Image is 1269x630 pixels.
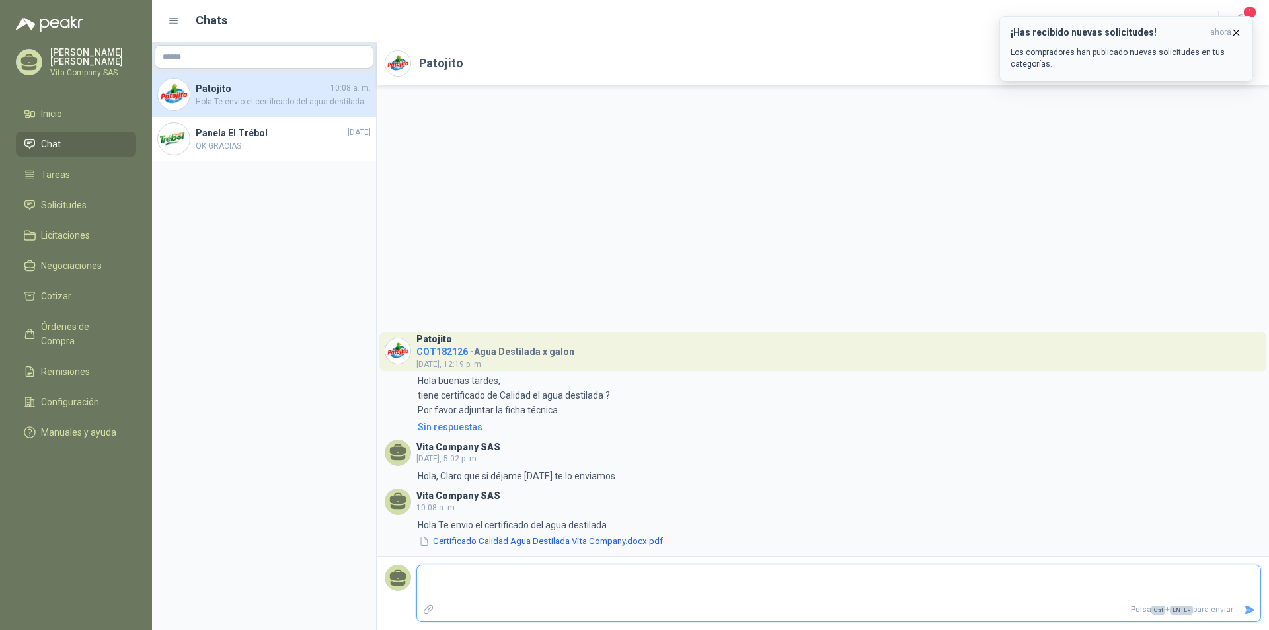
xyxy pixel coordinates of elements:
[41,319,124,348] span: Órdenes de Compra
[416,454,479,463] span: [DATE], 5:02 p. m.
[1151,606,1165,615] span: Ctrl
[418,535,664,549] button: Certificado Calidad Agua Destilada Vita Company.docx.pdf
[41,198,87,212] span: Solicitudes
[418,420,482,434] div: Sin respuestas
[16,314,136,354] a: Órdenes de Compra
[416,360,483,369] span: [DATE], 12:19 p. m.
[196,140,371,153] span: OK GRACIAS
[196,96,371,108] span: Hola Te envio el certificado del agua destilada
[440,598,1239,621] p: Pulsa + para enviar
[16,132,136,157] a: Chat
[16,16,83,32] img: Logo peakr
[41,395,99,409] span: Configuración
[196,126,345,140] h4: Panela El Trébol
[16,359,136,384] a: Remisiones
[41,258,102,273] span: Negociaciones
[1243,6,1257,19] span: 1
[16,284,136,309] a: Cotizar
[418,469,615,483] p: Hola, Claro que si déjame [DATE] te lo enviamos
[41,364,90,379] span: Remisiones
[418,518,664,532] p: Hola Te envio el certificado del agua destilada
[16,101,136,126] a: Inicio
[1011,46,1242,70] p: Los compradores han publicado nuevas solicitudes en tus categorías.
[416,343,574,356] h4: - Agua Destilada x galon
[385,51,410,76] img: Company Logo
[158,123,190,155] img: Company Logo
[152,73,376,117] a: Company LogoPatojito10:08 a. m.Hola Te envio el certificado del agua destilada
[1210,27,1231,38] span: ahora
[416,336,452,343] h3: Patojito
[16,253,136,278] a: Negociaciones
[41,228,90,243] span: Licitaciones
[16,223,136,248] a: Licitaciones
[416,503,457,512] span: 10:08 a. m.
[416,346,468,357] span: COT182126
[385,338,410,364] img: Company Logo
[419,54,463,73] h2: Patojito
[418,374,610,417] p: Hola buenas tardes, tiene certificado de Calidad el agua destilada ? Por favor adjuntar la ficha ...
[158,79,190,110] img: Company Logo
[50,69,136,77] p: Vita Company SAS
[416,492,500,500] h3: Vita Company SAS
[1229,9,1253,33] button: 1
[330,82,371,95] span: 10:08 a. m.
[999,16,1253,81] button: ¡Has recibido nuevas solicitudes!ahora Los compradores han publicado nuevas solicitudes en tus ca...
[196,81,328,96] h4: Patojito
[41,137,61,151] span: Chat
[1239,598,1260,621] button: Enviar
[41,289,71,303] span: Cotizar
[41,167,70,182] span: Tareas
[41,106,62,121] span: Inicio
[196,11,227,30] h1: Chats
[152,117,376,161] a: Company LogoPanela El Trébol[DATE]OK GRACIAS
[16,162,136,187] a: Tareas
[348,126,371,139] span: [DATE]
[50,48,136,66] p: [PERSON_NAME] [PERSON_NAME]
[1170,606,1193,615] span: ENTER
[1011,27,1205,38] h3: ¡Has recibido nuevas solicitudes!
[16,389,136,414] a: Configuración
[16,420,136,445] a: Manuales y ayuda
[415,420,1261,434] a: Sin respuestas
[416,444,500,451] h3: Vita Company SAS
[41,425,116,440] span: Manuales y ayuda
[16,192,136,217] a: Solicitudes
[417,598,440,621] label: Adjuntar archivos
